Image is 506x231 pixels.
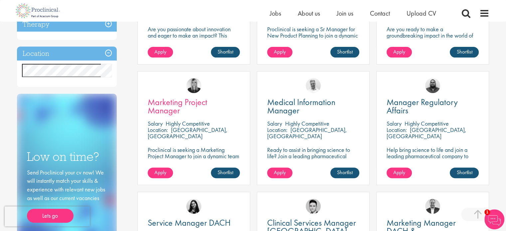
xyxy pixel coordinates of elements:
span: Salary [267,120,282,127]
span: 1 [484,209,490,215]
img: Joshua Bye [306,78,321,93]
h3: Therapy [17,17,117,32]
a: Upload CV [407,9,436,18]
h3: Location [17,47,117,61]
img: Janelle Jones [186,78,201,93]
span: Manager Regulatory Affairs [387,96,458,116]
a: Apply [387,168,412,178]
img: Indre Stankeviciute [186,199,201,214]
a: Shortlist [450,168,479,178]
a: Service Manager DACH [148,219,240,227]
span: Location: [267,126,287,134]
span: Location: [387,126,407,134]
a: Apply [387,47,412,58]
p: Highly Competitive [405,120,449,127]
img: Ashley Bennett [425,78,440,93]
span: Marketing Project Manager [148,96,207,116]
a: Apply [267,47,292,58]
a: Join us [337,9,353,18]
span: Apply [274,48,286,55]
div: Send Proclinical your cv now! We will instantly match your skills & experience with relevant new ... [27,168,107,223]
a: Shortlist [330,47,359,58]
img: Aitor Melia [425,199,440,214]
p: Ready to assist in bringing science to life? Join a leading pharmaceutical company to play a key ... [267,147,359,178]
a: Shortlist [450,47,479,58]
a: Jobs [270,9,281,18]
a: Shortlist [211,168,240,178]
span: Salary [148,120,163,127]
p: Help bring science to life and join a leading pharmaceutical company to play a key role in delive... [387,147,479,178]
a: Marketing Project Manager [148,98,240,115]
h3: Low on time? [27,150,107,163]
span: Service Manager DACH [148,217,231,228]
p: Proclinical is seeking a Marketing Project Manager to join a dynamic team in [GEOGRAPHIC_DATA], [... [148,147,240,172]
a: Apply [267,168,292,178]
img: Connor Lynes [306,199,321,214]
p: Highly Competitive [166,120,210,127]
a: Apply [148,47,173,58]
iframe: reCAPTCHA [5,206,90,226]
a: Contact [370,9,390,18]
a: Shortlist [211,47,240,58]
span: Apply [154,48,166,55]
a: Manager Regulatory Affairs [387,98,479,115]
span: Medical Information Manager [267,96,335,116]
p: Highly Competitive [285,120,329,127]
a: Medical Information Manager [267,98,359,115]
span: Apply [393,169,405,176]
img: Chatbot [484,209,504,229]
a: Shortlist [330,168,359,178]
span: Location: [148,126,168,134]
a: Apply [148,168,173,178]
a: About us [298,9,320,18]
p: [GEOGRAPHIC_DATA], [GEOGRAPHIC_DATA] [148,126,228,140]
p: Are you ready to make a groundbreaking impact in the world of biotechnology? Join a growing compa... [387,26,479,58]
span: Apply [274,169,286,176]
p: [GEOGRAPHIC_DATA], [GEOGRAPHIC_DATA] [387,126,466,140]
span: Apply [154,169,166,176]
p: Proclinical is seeking a Sr Manager for New Product Planning to join a dynamic team on a permanen... [267,26,359,45]
span: Apply [393,48,405,55]
p: Are you passionate about innovation and eager to make an impact? This remote position allows you ... [148,26,240,58]
p: [GEOGRAPHIC_DATA], [GEOGRAPHIC_DATA] [267,126,347,140]
span: Salary [387,120,402,127]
